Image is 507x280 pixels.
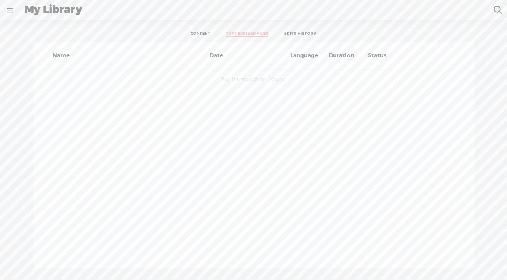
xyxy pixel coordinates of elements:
[284,31,316,37] a: EDITS HISTORY
[191,31,210,37] a: CONTENT
[366,51,405,60] div: Status
[289,51,327,60] div: Language
[208,51,289,60] div: Date
[19,0,488,20] div: My Library
[327,51,366,60] div: Duration
[39,51,208,60] div: Name
[39,69,468,90] div: No Transcription Found
[226,31,269,37] a: TRANSCRIBED FILES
